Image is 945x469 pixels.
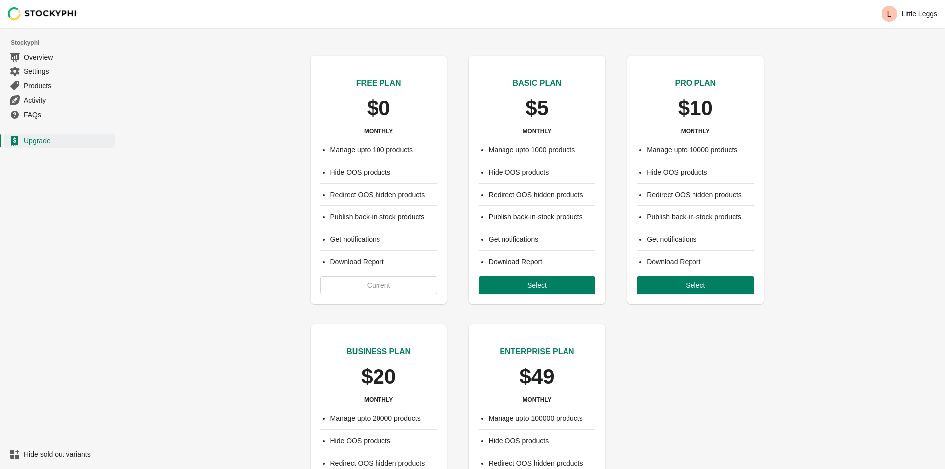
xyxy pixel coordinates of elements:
[901,10,937,18] p: Little Leggs
[24,95,113,105] span: Activity
[330,190,437,200] li: Redirect OOS hidden products
[330,436,437,446] li: Hide OOS products
[364,127,393,135] h3: MONTHLY
[346,347,411,356] span: BUSINESS PLAN
[489,190,595,200] li: Redirect OOS hidden products
[4,50,115,64] a: Overview
[24,81,113,91] span: Products
[678,97,713,119] p: $10
[887,10,892,18] text: L
[330,212,437,222] li: Publish back-in-stock products
[24,67,113,76] span: Settings
[489,167,595,177] li: Hide OOS products
[647,190,754,200] li: Redirect OOS hidden products
[489,257,595,267] li: Download Report
[519,366,554,388] p: $49
[647,257,754,267] li: Download Report
[647,234,754,244] li: Get notifications
[522,396,551,403] h3: MONTHLY
[4,447,115,461] a: Hide sold out variants
[4,78,115,93] a: Products
[330,234,437,244] li: Get notifications
[675,79,716,87] span: PRO PLAN
[686,281,705,289] span: Select
[330,413,437,423] li: Manage upto 20000 products
[4,93,115,107] a: Activity
[330,257,437,267] li: Download Report
[24,52,113,62] span: Overview
[522,127,551,135] h3: MONTHLY
[4,134,115,148] a: Upgrade
[11,38,119,48] span: Stockyphi
[367,97,390,119] p: $0
[479,276,595,294] button: Select
[647,212,754,222] li: Publish back-in-stock products
[878,4,941,24] button: Avatar with initials LLittle Leggs
[637,276,754,294] button: Select
[513,79,562,87] span: BASIC PLAN
[489,436,595,446] li: Hide OOS products
[647,145,754,155] li: Manage upto 10000 products
[882,6,897,22] span: Avatar with initials L
[4,64,115,78] a: Settings
[489,212,595,222] li: Publish back-in-stock products
[489,145,595,155] li: Manage upto 1000 products
[489,413,595,423] li: Manage upto 100000 products
[500,347,574,356] span: ENTERPRISE PLAN
[489,234,595,244] li: Get notifications
[4,107,115,122] a: FAQs
[24,136,113,146] span: Upgrade
[330,145,437,155] li: Manage upto 100 products
[24,449,113,459] span: Hide sold out variants
[647,167,754,177] li: Hide OOS products
[361,366,396,388] p: $20
[527,281,547,289] span: Select
[364,396,393,403] h3: MONTHLY
[525,97,549,119] p: $5
[24,110,113,120] span: FAQs
[681,127,710,135] h3: MONTHLY
[489,458,595,468] li: Redirect OOS hidden products
[8,7,77,20] img: Stockyphi
[356,79,401,87] span: FREE PLAN
[330,458,437,468] li: Redirect OOS hidden products
[330,167,437,177] li: Hide OOS products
